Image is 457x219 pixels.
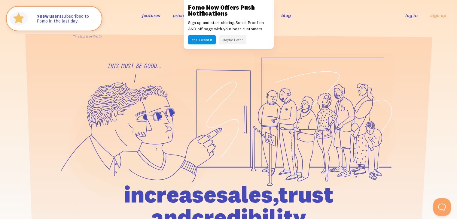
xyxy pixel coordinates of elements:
[433,198,451,216] iframe: Help Scout Beacon - Open
[37,14,40,19] span: 7
[188,35,216,44] button: Yes! I want it
[8,8,29,29] img: Fomo
[142,12,160,18] a: features
[281,12,291,18] a: blog
[37,14,96,24] p: subscribed to Fomo in the last day.
[430,12,446,19] a: sign up
[173,12,188,18] a: pricing
[188,19,269,32] p: Sign up and start sharing Social Proof on AND off page with your best customers
[405,12,418,18] a: log in
[73,35,102,38] a: This data is verified ⓘ
[37,13,62,19] strong: new users
[188,4,269,16] h3: Fomo Now Offers Push Notifications
[219,35,246,44] button: Maybe Later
